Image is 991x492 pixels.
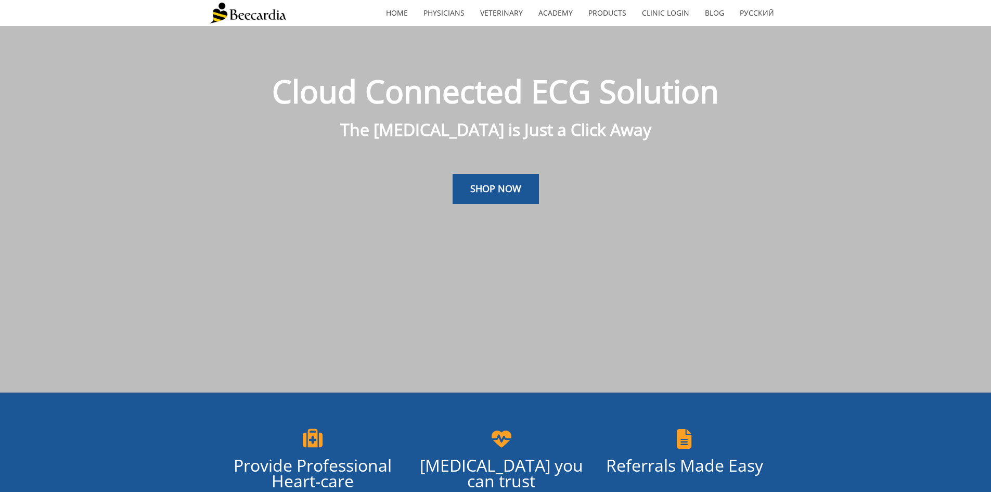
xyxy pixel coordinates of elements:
a: SHOP NOW [453,174,539,204]
span: Provide Professional Heart-care [234,454,392,492]
a: Physicians [416,1,472,25]
a: Products [581,1,634,25]
a: home [378,1,416,25]
a: Academy [531,1,581,25]
span: SHOP NOW [470,182,521,195]
a: Русский [732,1,782,25]
span: [MEDICAL_DATA] you can trust [420,454,583,492]
span: Referrals Made Easy [606,454,763,476]
a: Veterinary [472,1,531,25]
span: Cloud Connected ECG Solution [272,70,719,112]
span: The [MEDICAL_DATA] is Just a Click Away [340,118,651,141]
a: Blog [697,1,732,25]
a: Clinic Login [634,1,697,25]
img: Beecardia [210,3,286,23]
